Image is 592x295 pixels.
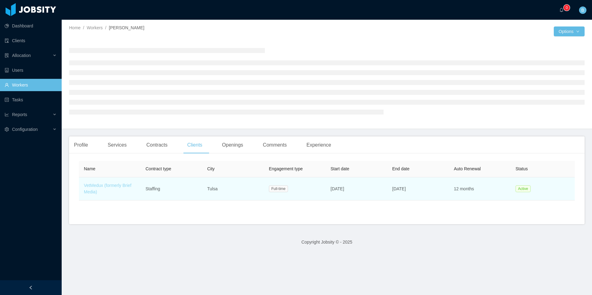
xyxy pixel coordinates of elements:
div: Profile [69,136,93,154]
i: icon: bell [559,8,564,12]
span: City [207,166,215,171]
div: Contracts [142,136,172,154]
span: Allocation [12,53,31,58]
span: [DATE] [392,186,406,191]
a: icon: userWorkers [5,79,57,91]
i: icon: line-chart [5,112,9,117]
div: Comments [258,136,292,154]
a: icon: pie-chartDashboard [5,20,57,32]
footer: Copyright Jobsity © - 2025 [62,232,592,253]
a: icon: auditClients [5,34,57,47]
span: Active [516,185,531,192]
span: End date [392,166,409,171]
span: / [83,25,84,30]
span: Start date [331,166,349,171]
span: Contract type [146,166,171,171]
a: icon: profileTasks [5,94,57,106]
span: Status [516,166,528,171]
span: [DATE] [331,186,344,191]
span: Staffing [146,186,160,191]
a: Workers [87,25,103,30]
span: [PERSON_NAME] [109,25,144,30]
div: Services [103,136,131,154]
i: icon: setting [5,127,9,131]
div: Openings [217,136,248,154]
span: / [105,25,106,30]
span: Name [84,166,95,171]
div: Experience [302,136,336,154]
span: B [581,6,584,14]
sup: 0 [564,5,570,11]
span: Full-time [269,185,288,192]
i: icon: solution [5,53,9,58]
span: Reports [12,112,27,117]
a: VetMedux (formerly Brief Media) [84,183,131,194]
div: Clients [182,136,207,154]
a: icon: robotUsers [5,64,57,76]
td: 12 months [449,177,511,200]
button: Optionsicon: down [554,26,585,36]
td: Tulsa [202,177,264,200]
span: Engagement type [269,166,303,171]
a: Home [69,25,80,30]
span: Configuration [12,127,38,132]
span: Auto Renewal [454,166,481,171]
